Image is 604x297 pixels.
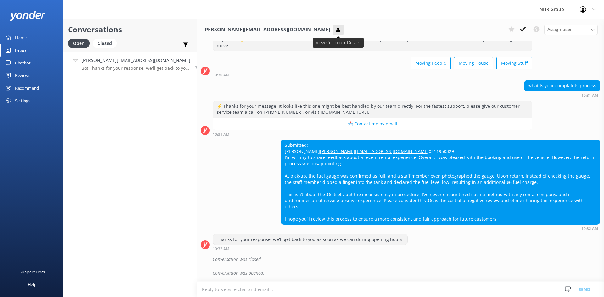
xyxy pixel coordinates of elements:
button: Moving Stuff [496,57,532,69]
div: Help [28,278,36,291]
div: Recommend [15,82,39,94]
div: ⚡ Thanks for your message! It looks like this one might be best handled by our team directly. For... [213,101,532,118]
strong: 10:30 AM [213,73,229,77]
div: Submitted: [PERSON_NAME] 0211950329 I’m writing to share feedback about a recent rental experienc... [281,140,600,224]
div: Sep 22 2025 10:32am (UTC +12:00) Pacific/Auckland [213,246,408,251]
strong: 10:32 AM [213,247,229,251]
a: Closed [93,40,120,47]
div: 2025-09-22T02:00:21.217 [201,268,600,278]
img: yonder-white-logo.png [9,11,46,21]
strong: 10:31 AM [213,133,229,136]
div: Settings [15,94,30,107]
span: Sep 22 2025 10:32am (UTC +12:00) Pacific/Auckland [195,65,200,70]
div: Inbox [15,44,27,57]
button: Moving People [411,57,451,69]
div: Conversation was closed. [213,254,600,265]
div: Sep 22 2025 10:32am (UTC +12:00) Pacific/Auckland [281,226,600,231]
a: [PERSON_NAME][EMAIL_ADDRESS][DOMAIN_NAME]Bot:Thanks for your response, we'll get back to you as s... [63,52,197,75]
div: 2025-09-22T01:27:32.062 [201,254,600,265]
div: Sep 22 2025 10:31am (UTC +12:00) Pacific/Auckland [524,93,600,97]
strong: 10:32 AM [581,227,598,231]
div: Support Docs [20,266,45,278]
div: Open [68,39,90,48]
div: what is your complaints process [524,80,600,91]
div: Reviews [15,69,30,82]
a: Open [68,40,93,47]
button: Moving House [454,57,493,69]
a: [PERSON_NAME][EMAIL_ADDRESS][DOMAIN_NAME] [320,148,429,154]
h4: [PERSON_NAME][EMAIL_ADDRESS][DOMAIN_NAME] [81,57,190,64]
div: Chatbot [15,57,31,69]
h3: [PERSON_NAME][EMAIL_ADDRESS][DOMAIN_NAME] [203,26,330,34]
div: Assign User [544,25,598,35]
div: Conversation was opened. [213,268,600,278]
div: Thanks for your response, we'll get back to you as soon as we can during opening hours. [213,234,407,245]
div: Sep 22 2025 10:30am (UTC +12:00) Pacific/Auckland [213,73,532,77]
h2: Conversations [68,24,192,36]
div: Hey there 👋 I'm [PERSON_NAME] the Kiwi, the virtual assistant for NHR Group! Ask me a question be... [213,34,532,51]
p: Bot: Thanks for your response, we'll get back to you as soon as we can during opening hours. [81,65,190,71]
div: Closed [93,39,117,48]
div: Home [15,31,27,44]
div: Sep 22 2025 10:31am (UTC +12:00) Pacific/Auckland [213,132,532,136]
span: Assign user [547,26,572,33]
strong: 10:31 AM [581,94,598,97]
button: 📩 Contact me by email [213,118,532,130]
